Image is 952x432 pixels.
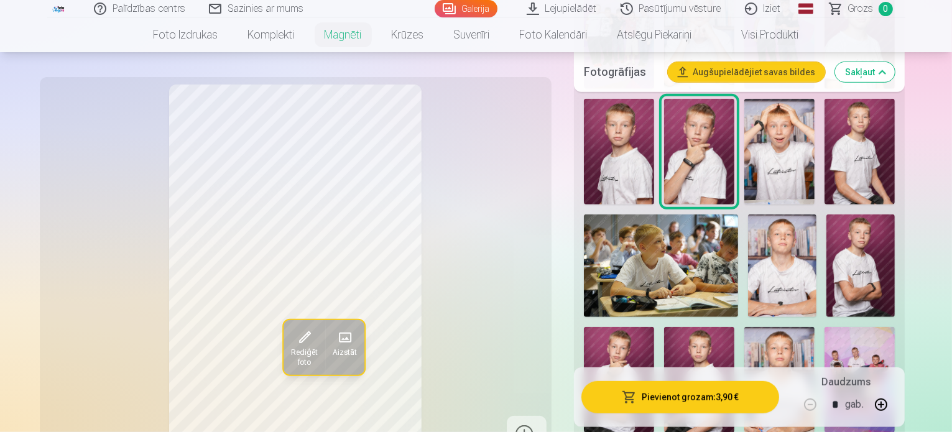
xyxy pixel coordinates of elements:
[283,320,325,375] button: Rediģēt foto
[821,375,871,390] h5: Daudzums
[835,62,895,82] button: Sakļaut
[707,17,814,52] a: Visi produkti
[52,5,66,12] img: /fa1
[325,320,364,375] button: Aizstāt
[139,17,233,52] a: Foto izdrukas
[581,381,780,413] button: Pievienot grozam:3,90 €
[439,17,505,52] a: Suvenīri
[332,347,356,357] span: Aizstāt
[668,62,825,82] button: Augšupielādējiet savas bildes
[310,17,377,52] a: Magnēti
[879,2,893,16] span: 0
[505,17,603,52] a: Foto kalendāri
[377,17,439,52] a: Krūzes
[290,347,317,367] span: Rediģēt foto
[845,390,864,420] div: gab.
[584,63,659,81] h5: Fotogrāfijas
[233,17,310,52] a: Komplekti
[848,1,874,16] span: Grozs
[603,17,707,52] a: Atslēgu piekariņi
